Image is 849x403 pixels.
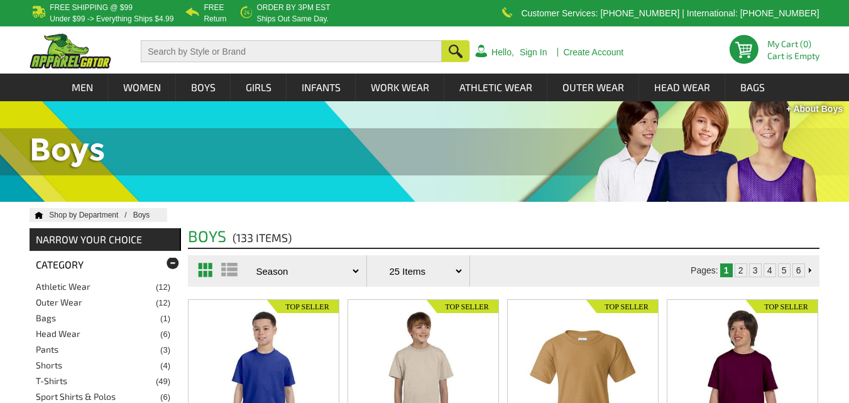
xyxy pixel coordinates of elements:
b: Free Shipping @ $99 [50,3,133,12]
div: NARROW YOUR CHOICE [30,228,181,251]
a: Girls [231,74,286,101]
a: Outer Wear [548,74,638,101]
a: Boys Clothing [133,211,163,219]
li: My Cart (0) [767,40,814,48]
span: (4) [160,360,170,372]
input: Search by Style or Brand [141,40,442,62]
a: Create Account [563,48,623,57]
img: Top Seller [427,300,498,313]
a: Hello, [491,48,514,57]
span: (3) [160,344,170,356]
a: Shorts [36,360,62,370]
p: Customer Services: [PHONE_NUMBER] | International: [PHONE_NUMBER] [521,9,819,17]
b: Order by 3PM EST [256,3,330,12]
a: Sport Shirts & Polos [36,391,116,402]
a: 2 [738,265,743,275]
a: Outer Wear [36,297,82,307]
img: Next Page [809,268,811,273]
a: Head Wear [36,328,80,339]
span: (12) [156,297,170,309]
b: Free [204,3,224,12]
span: (49) [156,375,170,388]
a: Shop by Department [49,211,133,219]
span: (133 items) [233,231,292,248]
span: (6) [160,328,170,341]
div: + About Boys [786,102,843,115]
a: 6 [796,265,801,275]
a: Men [57,74,107,101]
a: Boys [177,74,230,101]
img: ApparelGator [30,33,111,69]
a: Sign In [520,48,547,57]
a: Bags [36,312,56,323]
p: Return [204,15,226,23]
a: 3 [753,265,758,275]
a: Pants [36,344,58,355]
img: Top Seller [746,300,817,313]
a: 5 [782,265,787,275]
a: Bags [726,74,779,101]
a: Athletic Wear [36,281,90,292]
a: Women [109,74,175,101]
a: Athletic Wear [445,74,547,101]
p: under $99 -> everything ships $4.99 [50,15,173,23]
span: Cart is Empty [767,52,819,60]
img: Top Seller [586,300,657,313]
span: (1) [160,312,170,325]
h2: Boys [188,228,819,248]
p: ships out same day. [256,15,330,23]
a: Home [30,211,43,219]
a: Work Wear [356,74,444,101]
td: 1 [720,263,733,277]
a: 4 [767,265,772,275]
div: Category [30,251,180,278]
img: Top Seller [267,300,338,313]
a: T-Shirts [36,375,67,386]
a: Head Wear [640,74,725,101]
td: Pages: [691,263,718,277]
a: Infants [287,74,355,101]
span: (12) [156,281,170,294]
